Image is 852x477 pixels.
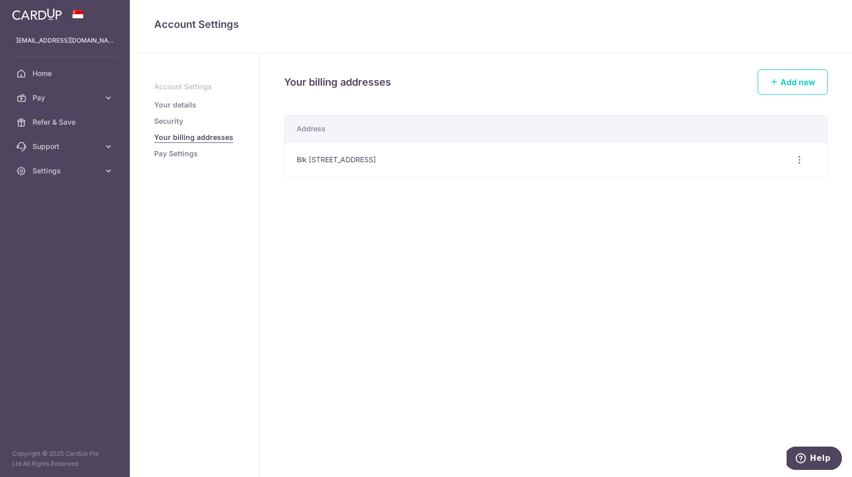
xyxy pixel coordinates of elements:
iframe: Opens a widget where you can find more information [787,447,842,472]
span: Settings [32,166,99,176]
p: [EMAIL_ADDRESS][DOMAIN_NAME] [16,35,114,46]
img: CardUp [12,8,62,20]
a: Your billing addresses [154,132,233,142]
p: Account Settings [154,82,235,92]
span: Help [23,7,44,16]
th: Address [285,116,782,142]
span: Pay [32,93,99,103]
span: Support [32,141,99,152]
a: Pay Settings [154,149,198,159]
span: Add new [780,77,815,87]
h4: Account Settings [154,16,828,32]
a: Your details [154,100,196,110]
td: Blk [STREET_ADDRESS] [285,142,782,177]
span: Refer & Save [32,117,99,127]
h4: Your billing addresses [284,74,391,90]
a: Add new [758,69,828,95]
span: Home [32,68,99,79]
a: Security [154,116,183,126]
